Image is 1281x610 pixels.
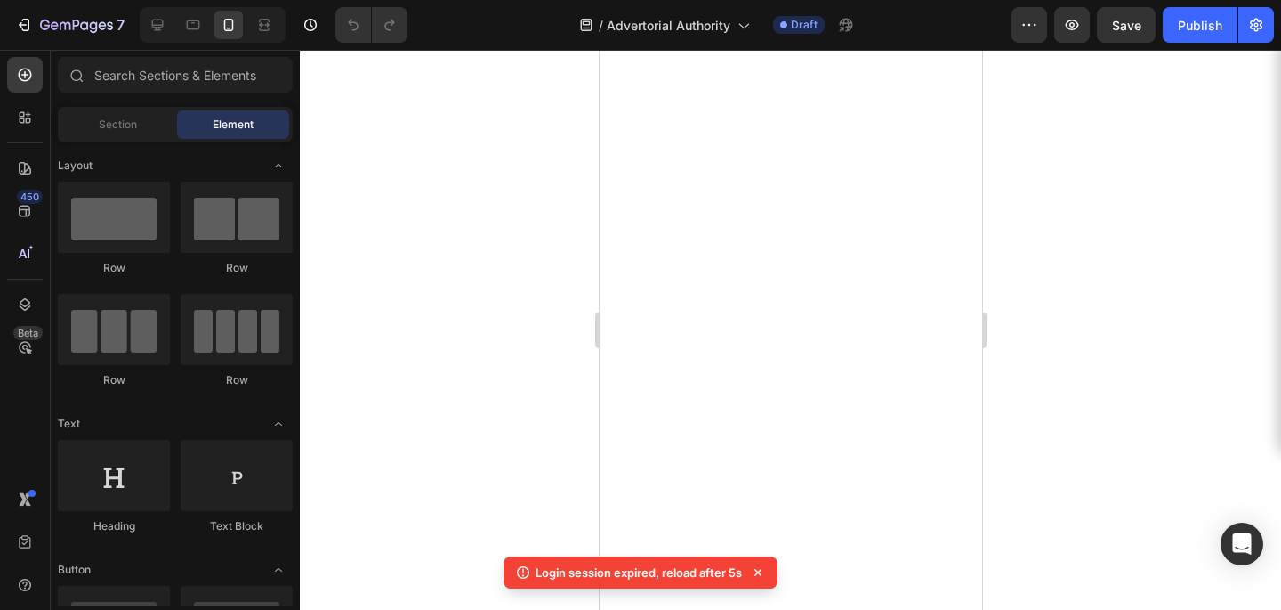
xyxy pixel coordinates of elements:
[13,326,43,340] div: Beta
[181,372,293,388] div: Row
[58,372,170,388] div: Row
[335,7,407,43] div: Undo/Redo
[599,16,603,35] span: /
[181,260,293,276] div: Row
[791,17,818,33] span: Draft
[17,190,43,204] div: 450
[1221,523,1263,565] div: Open Intercom Messenger
[58,518,170,534] div: Heading
[181,518,293,534] div: Text Block
[58,158,93,174] span: Layout
[264,410,293,438] span: Toggle open
[1112,18,1141,33] span: Save
[1163,7,1237,43] button: Publish
[600,50,982,610] iframe: Design area
[213,117,254,133] span: Element
[264,151,293,180] span: Toggle open
[99,117,137,133] span: Section
[536,564,742,582] p: Login session expired, reload after 5s
[117,14,125,36] p: 7
[7,7,133,43] button: 7
[1097,7,1156,43] button: Save
[607,16,730,35] span: Advertorial Authority
[58,562,91,578] span: Button
[1178,16,1222,35] div: Publish
[264,556,293,584] span: Toggle open
[58,416,80,432] span: Text
[58,260,170,276] div: Row
[58,57,293,93] input: Search Sections & Elements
